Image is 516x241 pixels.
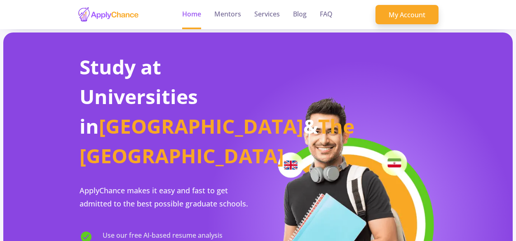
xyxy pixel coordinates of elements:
[99,113,303,139] span: [GEOGRAPHIC_DATA]
[77,7,139,23] img: applychance logo
[303,113,318,139] span: &
[80,53,198,139] span: Study at Universities in
[375,5,439,25] a: My Account
[80,185,248,209] span: ApplyChance makes it easy and fast to get admitted to the best possible graduate schools.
